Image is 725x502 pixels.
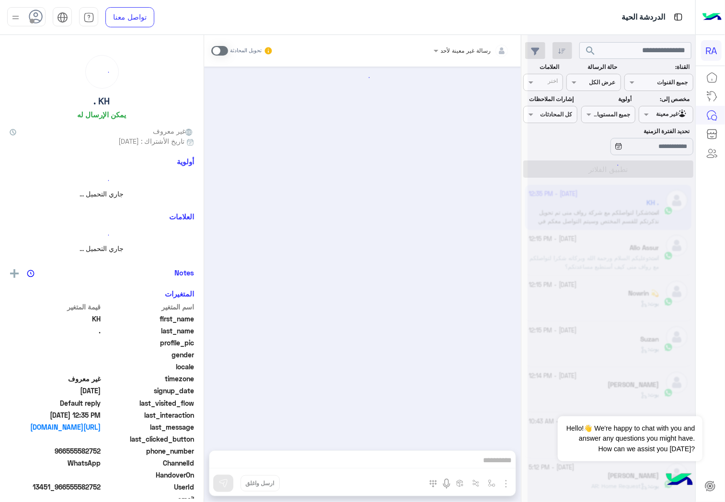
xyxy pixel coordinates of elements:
img: profile [10,11,22,23]
span: 2025-09-23T09:35:50.059Z [10,410,101,420]
img: tab [672,11,684,23]
a: تواصل معنا [105,7,154,27]
div: loading... [12,172,192,189]
span: غير معروف [10,374,101,384]
div: loading... [88,58,116,86]
img: tab [57,12,68,23]
span: . [10,326,101,336]
img: tab [83,12,94,23]
button: ارسل واغلق [241,475,280,491]
h6: المتغيرات [165,289,194,298]
div: loading... [12,227,192,243]
span: Default reply [10,398,101,408]
span: last_name [103,326,195,336]
div: loading... [603,157,620,173]
span: gender [103,350,195,360]
div: loading... [210,69,515,86]
span: Hello!👋 We're happy to chat with you and answer any questions you might have. How can we assist y... [558,416,702,461]
span: تاريخ الأشتراك : [DATE] [118,136,184,146]
div: اختر [548,77,559,88]
span: 966555582752 [10,446,101,456]
span: 2025-09-23T07:50:58.748Z [10,386,101,396]
small: تحويل المحادثة [230,47,262,55]
label: إشارات الملاحظات [524,95,574,103]
h6: يمكن الإرسال له [78,110,127,119]
h6: Notes [174,268,194,277]
span: 13451_966555582752 [10,482,101,492]
span: غير معروف [153,126,194,136]
span: last_clicked_button [103,434,195,444]
img: add [10,269,19,278]
span: HandoverOn [103,470,195,480]
label: العلامات [524,63,559,71]
span: null [10,470,101,480]
span: null [10,350,101,360]
span: قيمة المتغير [10,302,101,312]
span: KH [10,314,101,324]
h5: KH . [94,96,110,107]
span: ChannelId [103,458,195,468]
p: الدردشة الحية [621,11,665,24]
img: hulul-logo.png [663,464,696,497]
a: tab [79,7,98,27]
span: last_message [103,422,195,432]
span: last_visited_flow [103,398,195,408]
h6: العلامات [10,212,194,221]
span: 2 [10,458,101,468]
span: null [10,362,101,372]
button: تطبيق الفلاتر [523,160,693,178]
span: timezone [103,374,195,384]
span: اسم المتغير [103,302,195,312]
a: [URL][DOMAIN_NAME] [10,422,101,432]
h6: أولوية [177,157,194,166]
span: UserId [103,482,195,492]
img: Logo [702,7,722,27]
span: last_interaction [103,410,195,420]
span: جاري التحميل ... [80,244,124,252]
span: جاري التحميل ... [80,190,124,198]
span: signup_date [103,386,195,396]
span: first_name [103,314,195,324]
span: رسالة غير معينة لأحد [441,47,491,54]
div: RA [701,40,722,61]
span: null [10,434,101,444]
span: locale [103,362,195,372]
span: profile_pic [103,338,195,348]
span: phone_number [103,446,195,456]
img: notes [27,270,35,277]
